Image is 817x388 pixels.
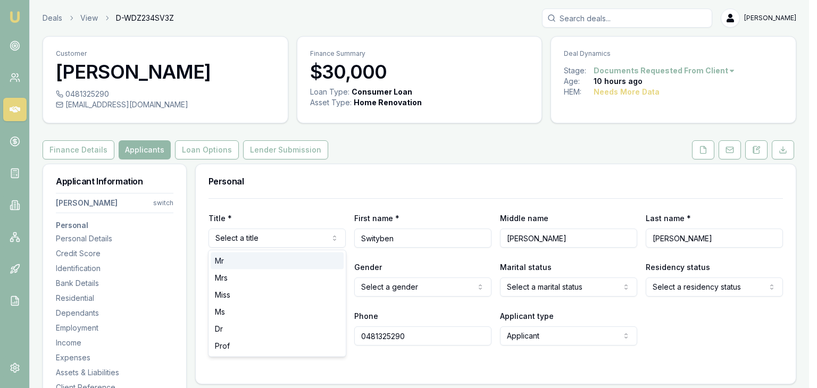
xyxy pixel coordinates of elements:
[215,341,230,351] span: Prof
[215,273,228,283] span: Mrs
[215,290,230,300] span: Miss
[215,256,224,266] span: Mr
[215,324,223,334] span: Dr
[215,307,225,317] span: Ms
